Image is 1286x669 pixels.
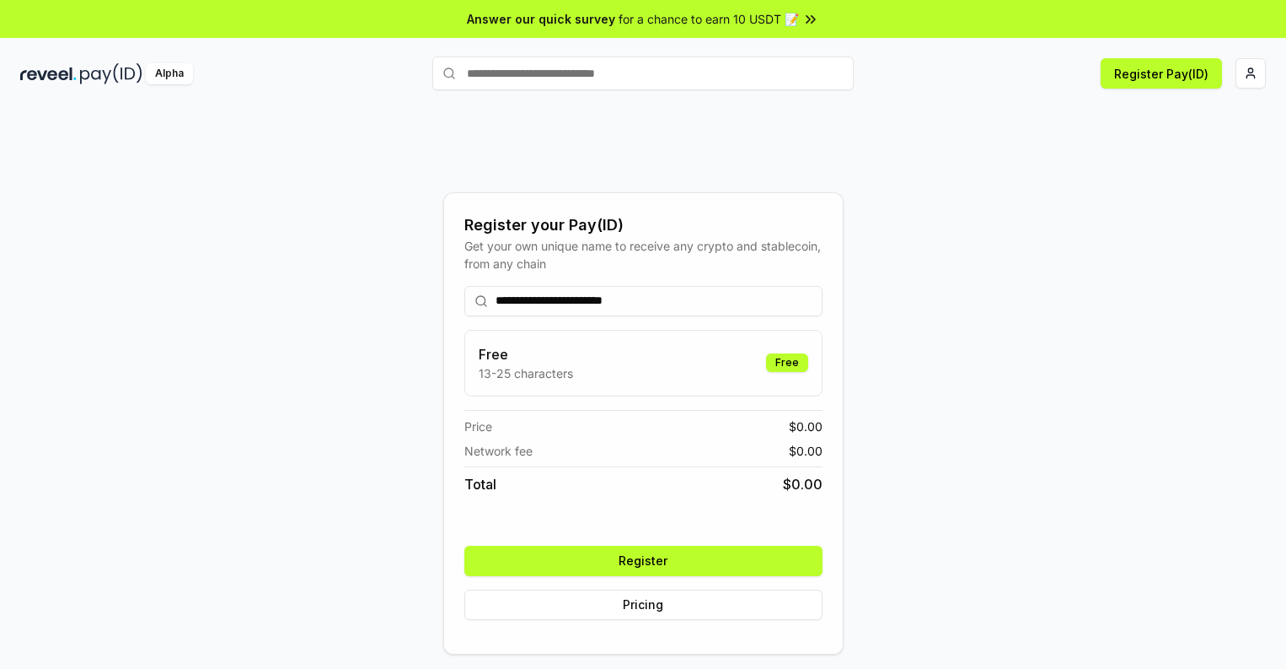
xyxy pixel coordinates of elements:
[464,213,823,237] div: Register your Pay(ID)
[789,442,823,460] span: $ 0.00
[783,474,823,494] span: $ 0.00
[479,344,573,364] h3: Free
[619,10,799,28] span: for a chance to earn 10 USDT 📝
[464,237,823,272] div: Get your own unique name to receive any crypto and stablecoin, from any chain
[464,546,823,576] button: Register
[464,442,533,460] span: Network fee
[467,10,615,28] span: Answer our quick survey
[146,63,193,84] div: Alpha
[479,364,573,382] p: 13-25 characters
[464,474,496,494] span: Total
[80,63,142,84] img: pay_id
[766,353,808,372] div: Free
[789,418,823,435] span: $ 0.00
[20,63,77,84] img: reveel_dark
[1101,58,1222,89] button: Register Pay(ID)
[464,418,492,435] span: Price
[464,590,823,620] button: Pricing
